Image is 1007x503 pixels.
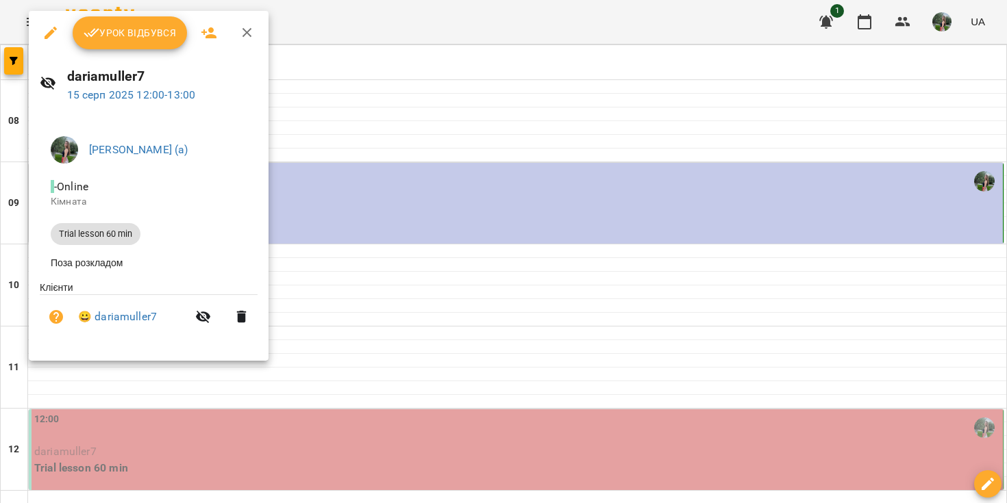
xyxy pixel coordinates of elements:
ul: Клієнти [40,281,258,344]
img: c0e52ca214e23f1dcb7d1c5ba6b1c1a3.jpeg [51,136,78,164]
a: [PERSON_NAME] (а) [89,143,188,156]
p: Кімната [51,195,247,209]
li: Поза розкладом [40,250,258,275]
span: - Online [51,180,91,193]
a: 15 серп 2025 12:00-13:00 [67,88,196,101]
a: 😀 dariamuller7 [78,309,157,325]
span: Урок відбувся [84,25,177,41]
span: Trial lesson 60 min [51,228,140,240]
button: Візит ще не сплачено. Додати оплату? [40,300,73,333]
h6: dariamuller7 [67,66,258,87]
button: Урок відбувся [73,16,188,49]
